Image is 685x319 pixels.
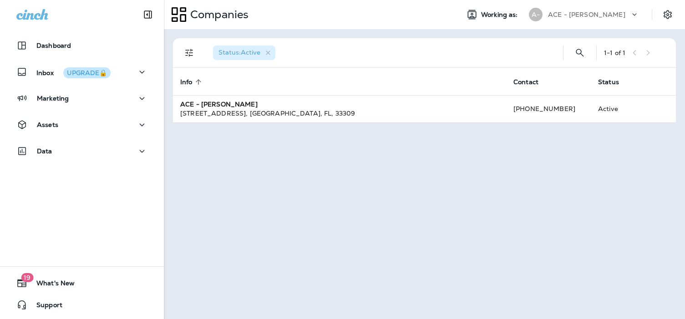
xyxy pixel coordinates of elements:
[591,95,643,122] td: Active
[506,95,591,122] td: [PHONE_NUMBER]
[180,109,499,118] div: [STREET_ADDRESS] , [GEOGRAPHIC_DATA] , FL , 33309
[36,42,71,49] p: Dashboard
[36,67,111,77] p: Inbox
[9,116,155,134] button: Assets
[598,78,619,86] span: Status
[21,273,33,282] span: 19
[37,121,58,128] p: Assets
[63,67,111,78] button: UPGRADE🔒
[180,44,198,62] button: Filters
[218,48,260,56] span: Status : Active
[180,100,258,108] strong: ACE - [PERSON_NAME]
[9,274,155,292] button: 19What's New
[604,49,625,56] div: 1 - 1 of 1
[9,63,155,81] button: InboxUPGRADE🔒
[180,78,204,86] span: Info
[180,78,193,86] span: Info
[213,46,275,60] div: Status:Active
[481,11,520,19] span: Working as:
[548,11,625,18] p: ACE - [PERSON_NAME]
[187,8,249,21] p: Companies
[9,296,155,314] button: Support
[37,147,52,155] p: Data
[9,36,155,55] button: Dashboard
[529,8,543,21] div: A-
[135,5,161,24] button: Collapse Sidebar
[27,301,62,312] span: Support
[67,70,107,76] div: UPGRADE🔒
[9,89,155,107] button: Marketing
[571,44,589,62] button: Search Companies
[660,6,676,23] button: Settings
[598,78,631,86] span: Status
[27,279,75,290] span: What's New
[513,78,550,86] span: Contact
[9,142,155,160] button: Data
[37,95,69,102] p: Marketing
[513,78,538,86] span: Contact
